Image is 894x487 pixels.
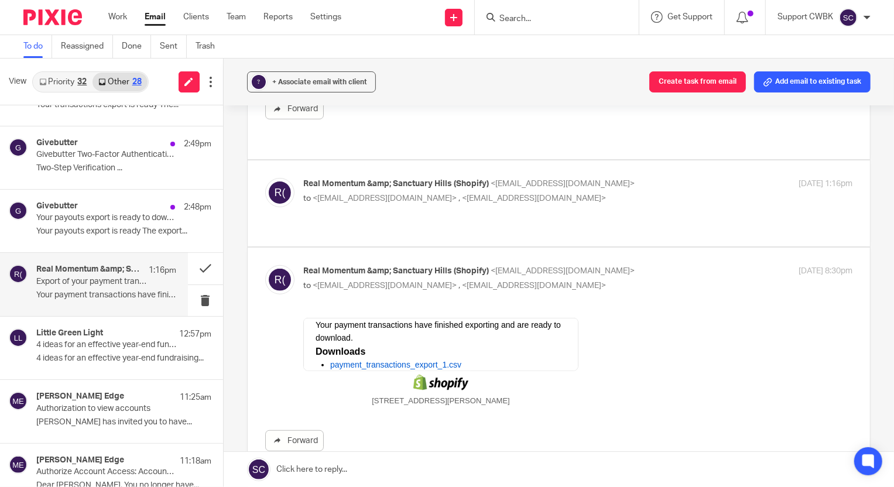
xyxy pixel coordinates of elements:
a: Done [122,35,151,58]
img: svg%3E [265,265,294,294]
p: 4 ideas for an effective year-end fundraising appeal [36,340,176,350]
p: 2:48pm [184,201,211,213]
img: svg%3E [9,265,28,283]
p: [DATE] 1:16pm [799,178,852,190]
span: <[EMAIL_ADDRESS][DOMAIN_NAME]> [491,267,635,275]
span: , [458,282,460,290]
a: payment_transactions_export_1.csv [27,42,158,52]
a: Settings [310,11,341,23]
h4: Downloads [12,27,263,41]
h4: [PERSON_NAME] Edge [36,455,124,465]
p: Your payment transactions have finished exporting and are ready to download. [12,1,263,26]
span: Get Support [667,13,713,21]
a: Trash [196,35,224,58]
img: Shopify Logo [105,53,170,77]
p: Support CWBK [777,11,833,23]
a: Work [108,11,127,23]
span: <[EMAIL_ADDRESS][DOMAIN_NAME]> [491,180,635,188]
img: Pixie [23,9,82,25]
a: To do [23,35,52,58]
span: <[EMAIL_ADDRESS][DOMAIN_NAME]> [462,282,606,290]
p: 2:49pm [184,138,211,150]
h4: Givebutter [36,201,78,211]
input: Search [498,14,604,25]
button: Add email to existing task [754,71,871,92]
span: Real Momentum &amp; Sanctuary Hills (Shopify) [303,267,489,275]
div: 32 [77,78,87,86]
span: <[EMAIL_ADDRESS][DOMAIN_NAME]> [462,194,606,203]
p: Two-Step Verification ... [36,163,211,173]
img: svg%3E [9,138,28,157]
div: ? [252,75,266,89]
p: [PERSON_NAME] has invited you to have... [36,417,211,427]
div: 28 [132,78,142,86]
p: 11:18am [180,455,211,467]
span: <[EMAIL_ADDRESS][DOMAIN_NAME]> [313,194,457,203]
p: 12:57pm [179,328,211,340]
span: Real Momentum &amp; Sanctuary Hills (Shopify) [303,180,489,188]
a: Team [227,11,246,23]
p: [DATE] 8:30pm [799,265,852,277]
button: Create task from email [649,71,746,92]
a: Reassigned [61,35,113,58]
a: Forward [265,430,324,451]
span: , [458,194,460,203]
h4: [PERSON_NAME] Edge [36,392,124,402]
h4: Givebutter [36,138,78,148]
p: Your payouts export is ready The export... [36,227,211,236]
p: 1:16pm [149,265,176,276]
img: svg%3E [9,455,28,474]
p: Your payouts export is ready to download! [36,213,176,223]
span: + Associate email with client [272,78,367,85]
p: 4 ideas for an effective year-end fundraising... [36,354,211,363]
p: Your payment transactions have finished... [36,290,176,300]
span: to [303,194,311,203]
a: Priority32 [33,73,93,91]
span: View [9,76,26,88]
span: to [303,282,311,290]
a: Sent [160,35,187,58]
img: svg%3E [839,8,858,27]
img: svg%3E [9,328,28,347]
a: Email [145,11,166,23]
p: Authorization to view accounts [36,404,176,414]
button: ? + Associate email with client [247,71,376,92]
p: 11:25am [180,392,211,403]
a: Other28 [93,73,147,91]
img: svg%3E [9,392,28,410]
a: Reports [263,11,293,23]
p: Export of your payment transactions [36,277,148,287]
p: Your transactions export is ready The... [36,100,211,110]
a: Forward [265,98,324,119]
a: Clients [183,11,209,23]
span: <[EMAIL_ADDRESS][DOMAIN_NAME]> [313,282,457,290]
p: Givebutter Two-Factor Authentication Code [36,150,176,160]
img: svg%3E [265,178,294,207]
p: Authorize Account Access: Accounts revoked [36,467,176,477]
h4: Little Green Light [36,328,103,338]
img: svg%3E [9,201,28,220]
h4: Real Momentum &amp; Sanctuary Hills (Shopify) [36,265,143,275]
